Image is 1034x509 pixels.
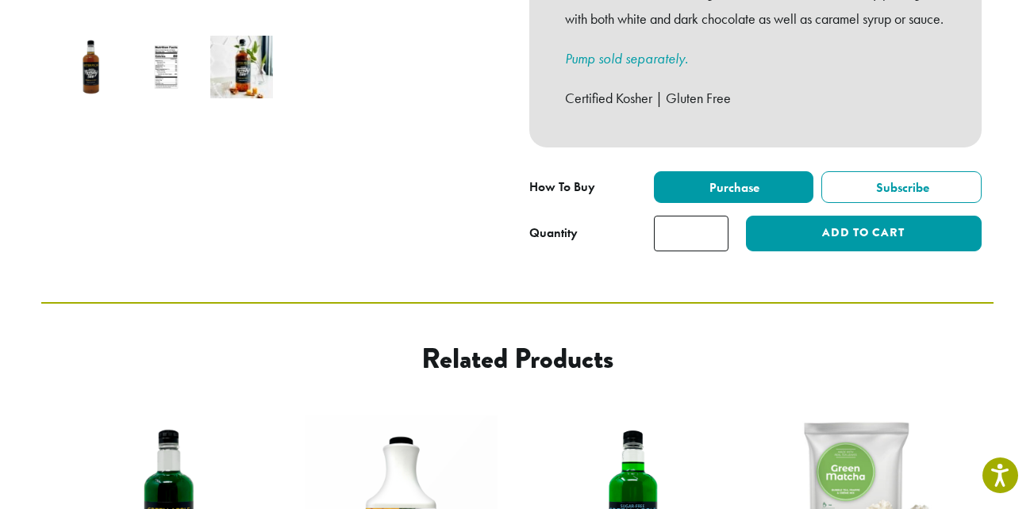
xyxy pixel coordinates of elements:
[135,36,198,98] img: Barista 22 Butter Pecan Syrup Nutritional Information
[746,216,981,251] button: Add to cart
[529,178,595,195] span: How To Buy
[529,224,578,243] div: Quantity
[60,36,122,98] img: Barista 22 Butter Pecan Syrup
[707,179,759,196] span: Purchase
[210,36,273,98] img: Barista 22 Butter Pecan - Image 3
[565,85,946,112] p: Certified Kosher | Gluten Free
[654,216,728,251] input: Product quantity
[874,179,929,196] span: Subscribe
[565,49,688,67] a: Pump sold separately.
[169,342,866,376] h2: Related products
